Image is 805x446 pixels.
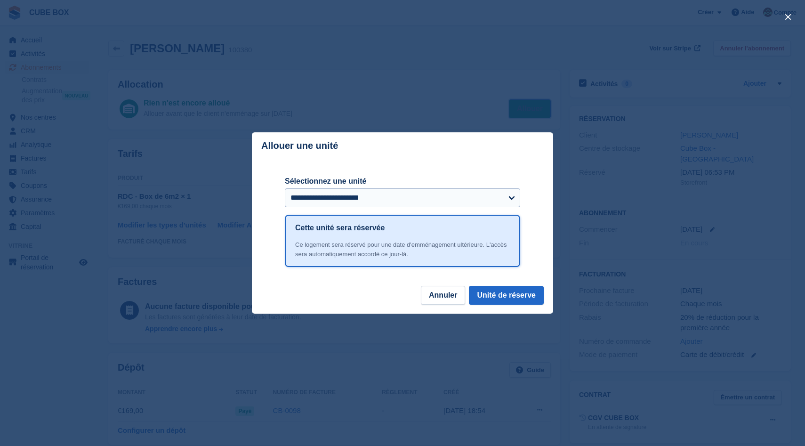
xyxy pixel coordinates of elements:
button: close [781,9,796,24]
button: Unité de réserve [469,286,544,305]
div: Ce logement sera réservé pour une date d'emménagement ultérieure. L'accès sera automatiquement ac... [295,240,510,259]
label: Sélectionnez une unité [285,176,520,187]
button: Annuler [421,286,465,305]
h1: Cette unité sera réservée [295,222,385,234]
p: Allouer une unité [261,140,338,151]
